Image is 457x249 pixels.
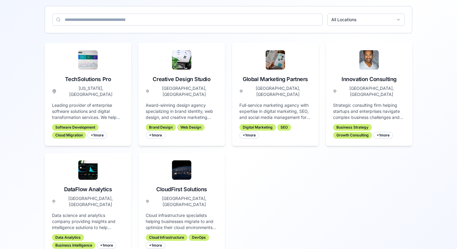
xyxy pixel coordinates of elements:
div: [GEOGRAPHIC_DATA], [GEOGRAPHIC_DATA] [52,195,124,208]
p: Data science and analytics company providing insights and intelligence solutions to help business... [52,212,124,231]
p: Award-winning design agency specializing in brand identity, web design, and creative marketing ca... [146,102,218,120]
p: Full-service marketing agency with expertise in digital marketing, SEO, and social media manageme... [239,102,311,120]
div: Cloud Migration [52,132,86,139]
div: DevOps [189,234,209,241]
div: Business Intelligence [52,242,96,249]
div: Innovation Consulting [333,75,405,84]
p: Leading provider of enterprise software solutions and digital transformation services. We help bu... [52,102,124,120]
div: CloudFirst Solutions [146,185,218,194]
div: DataFlow Analytics [52,185,124,194]
p: Cloud infrastructure specialists helping businesses migrate to and optimize their cloud environme... [146,212,218,231]
img: DataFlow Analytics logo [78,160,98,180]
div: TechSolutions Pro [52,75,124,84]
div: + 1 more [87,132,107,139]
div: Digital Marketing [239,124,276,131]
div: SEO [277,124,291,131]
div: + 1 more [239,132,259,139]
img: Innovation Consulting logo [359,50,379,70]
div: + 1 more [146,132,165,139]
div: [GEOGRAPHIC_DATA], [GEOGRAPHIC_DATA] [333,85,405,97]
img: TechSolutions Pro logo [78,50,98,70]
img: Creative Design Studio logo [172,50,191,70]
div: Web Design [177,124,205,131]
div: [GEOGRAPHIC_DATA], [GEOGRAPHIC_DATA] [239,85,311,97]
div: + 1 more [146,242,165,249]
div: Business Strategy [333,124,372,131]
div: Global Marketing Partners [239,75,311,84]
div: Creative Design Studio [146,75,218,84]
div: [GEOGRAPHIC_DATA], [GEOGRAPHIC_DATA] [146,195,218,208]
div: Data Analytics [52,234,84,241]
div: + 1 more [373,132,393,139]
img: CloudFirst Solutions logo [172,160,191,180]
div: Brand Design [146,124,176,131]
img: Global Marketing Partners logo [266,50,285,70]
p: Strategic consulting firm helping startups and enterprises navigate complex business challenges a... [333,102,405,120]
div: [GEOGRAPHIC_DATA], [GEOGRAPHIC_DATA] [146,85,218,97]
div: Cloud Infrastructure [146,234,187,241]
div: + 1 more [97,242,116,249]
div: [US_STATE], [GEOGRAPHIC_DATA] [52,85,124,97]
div: Software Development [52,124,99,131]
div: Growth Consulting [333,132,372,139]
